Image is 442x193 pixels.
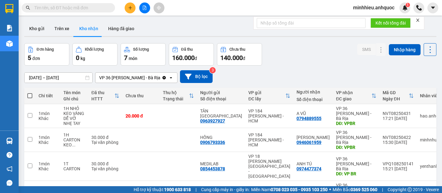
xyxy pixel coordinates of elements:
div: NVT08250431 [383,111,414,116]
span: Kết nối tổng đài [375,20,406,26]
svg: open [168,75,173,80]
span: minhhieu.anhquoc [348,4,399,11]
div: Số điện thoại [200,96,242,101]
input: Nhập số tổng đài [257,18,366,28]
span: caret-down [430,5,436,11]
div: Đã thu [181,47,193,52]
div: Ghi chú [63,96,85,101]
img: icon-new-feature [402,5,408,11]
div: 1 món [39,135,57,140]
span: Cung cấp máy in - giấy in: [201,186,250,193]
input: Select a date range. [25,73,92,83]
span: | [196,186,196,193]
button: aim [154,2,164,13]
div: Người gửi [200,90,242,95]
span: 0 [76,54,79,62]
span: question-circle [7,152,12,158]
sup: 3 [209,67,216,73]
div: 15:21 [DATE] [383,166,414,171]
div: TÂN PHÚ TRUNG [200,108,242,118]
div: VP 36 [PERSON_NAME] - Bà Rịa [336,106,376,121]
span: ⚪️ [329,188,331,191]
span: close [416,18,420,22]
div: DĐ: VPBR [336,121,376,126]
div: Số lượng [133,47,149,52]
button: plus [125,2,136,13]
div: VP gửi [248,90,285,95]
div: Tại văn phòng [91,140,119,145]
div: Khối lượng [85,47,104,52]
div: VP 18 [PERSON_NAME][GEOGRAPHIC_DATA] - [GEOGRAPHIC_DATA] [248,154,290,179]
div: 1T CARTON [63,161,85,171]
div: 30.000 đ [91,135,119,140]
strong: 0708 023 035 - 0935 103 250 [271,187,328,192]
img: phone-icon [416,5,422,11]
div: Người nhận [297,90,330,94]
div: VP 36 [PERSON_NAME] - Bà Rịa [336,130,376,145]
div: 15:30 [DATE] [383,140,414,145]
div: Chi tiết [39,93,57,98]
span: | [382,186,383,193]
sup: 1 [406,3,410,7]
button: Hàng đã giao [103,21,139,36]
button: caret-down [427,2,438,13]
div: HỒNG [200,135,242,140]
strong: 0369 525 060 [351,187,377,192]
th: Toggle SortBy [333,88,380,104]
span: copyright [407,187,412,192]
div: DĐ: VPBR [336,145,376,150]
button: Bộ lọc [180,70,213,83]
div: 0974477374 [297,166,321,171]
button: file-add [139,2,150,13]
div: VP 36 [PERSON_NAME] - Bà Rịa [99,75,160,81]
span: 7 [124,54,127,62]
div: 1 món [39,111,57,116]
div: Số điện thoại [297,97,330,102]
div: 30.000 đ [91,161,119,166]
button: Số lượng7món [121,43,166,66]
th: Toggle SortBy [380,88,417,104]
div: Khác [39,116,57,121]
div: DỄ VỠ NHẸ TAY [63,116,85,126]
img: warehouse-icon [6,138,13,144]
div: Chưa thu [126,93,157,98]
img: solution-icon [6,25,13,31]
button: Khối lượng0kg [72,43,117,66]
button: SMS [357,44,376,55]
div: Ngày ĐH [383,96,409,101]
div: VP 184 [PERSON_NAME] - HCM [248,108,290,123]
span: đ [195,56,197,61]
th: Toggle SortBy [88,88,122,104]
span: plus [128,6,132,10]
div: 0946061959 [297,140,321,145]
div: ĐC giao [336,96,371,101]
div: 1 món [39,161,57,166]
div: DĐ: VP BR [336,171,376,176]
div: 0854453878 [200,166,225,171]
div: ĐC lấy [248,96,285,101]
strong: 1900 633 818 [164,187,191,192]
div: Trạng thái [163,96,189,101]
div: VPQ108250141 [383,161,414,166]
span: search [26,6,30,10]
div: Thu hộ [163,90,189,95]
span: aim [157,6,161,10]
button: Trên xe [49,21,74,36]
button: Kho gửi [24,21,49,36]
div: VP 36 [PERSON_NAME] - Bà Rịa [336,156,376,171]
div: A VŨ [297,111,330,116]
div: NVT08250422 [383,135,414,140]
span: Miền Nam [251,186,328,193]
button: Đã thu160.000đ [169,43,214,66]
span: đ [243,56,245,61]
th: Toggle SortBy [245,88,293,104]
div: HTTT [91,96,114,101]
div: 0906793336 [200,140,225,145]
div: 17:21 [DATE] [383,116,414,121]
button: Kho nhận [74,21,103,36]
div: 1H CARTON KEO HỒNG [63,132,85,147]
input: Selected VP 36 Lê Thành Duy - Bà Rịa. [161,75,162,81]
span: đơn [32,56,40,61]
span: file-add [142,6,147,10]
div: 0794889555 [297,116,321,121]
